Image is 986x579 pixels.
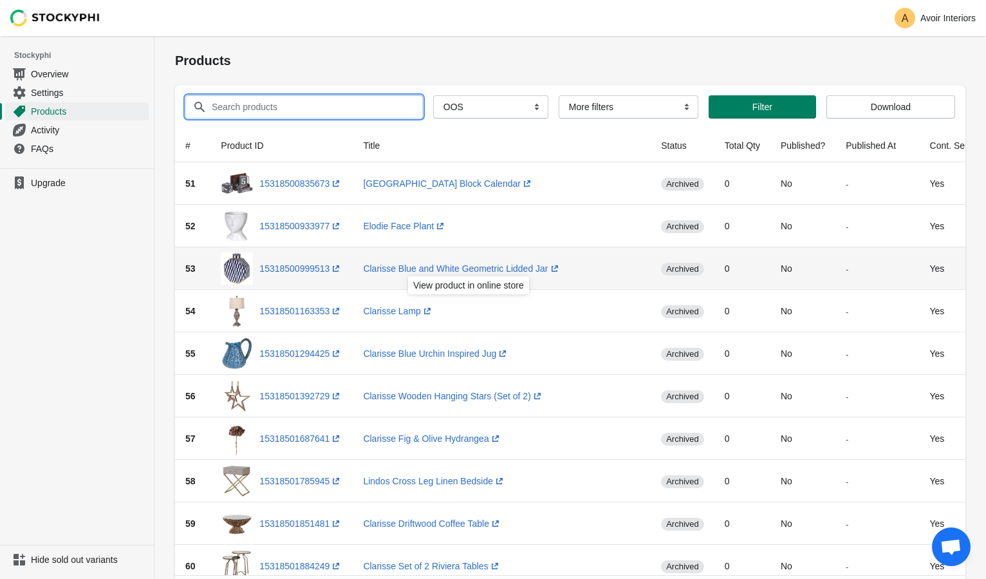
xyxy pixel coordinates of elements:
[221,167,253,200] img: Wooden-Square-Block-Calendar-Ornaments-Avoir-Interiors.jpg
[353,129,651,162] th: Title
[846,350,848,358] small: -
[221,508,253,540] img: Round-Driftwood-Coffee-Table-Coffee-Tables-Avoir-Interiors.jpg
[889,5,981,31] button: Avatar with initials AAvoir Interiors
[661,305,704,318] span: archived
[895,8,915,28] span: Avatar with initials A
[714,375,770,417] td: 0
[185,518,196,529] span: 59
[221,380,253,412] img: Set-of-Two-Wooden-Hanging-Stars-Stars-Avoir-Interiors.jpg
[770,460,835,502] td: No
[709,95,816,119] button: Filter
[363,306,433,316] a: Clarisse Lamp(opens a new window)
[363,221,447,231] a: Elodie Face Plant(opens a new window)
[31,142,146,155] span: FAQs
[661,518,704,531] span: archived
[221,295,253,327] img: Daniella-Lamp-Lamps-Avoir-Interiors.jpg
[259,518,342,529] a: 15318501851481(opens a new window)
[661,475,704,488] span: archived
[5,551,149,569] a: Hide sold out variants
[259,433,342,444] a: 15318501687641(opens a new window)
[846,520,848,528] small: -
[932,527,971,566] div: Open chat
[714,162,770,205] td: 0
[846,307,848,316] small: -
[31,176,146,189] span: Upgrade
[363,561,501,571] a: Clarisse Set of 2 Riviera Tables(opens a new window)
[10,10,100,26] img: Stockyphi
[185,391,196,401] span: 56
[661,178,704,191] span: archived
[259,348,342,359] a: 15318501294425(opens a new window)
[661,390,704,403] span: archived
[259,476,342,486] a: 15318501785945(opens a new window)
[770,502,835,545] td: No
[770,247,835,290] td: No
[846,477,848,486] small: -
[5,139,149,158] a: FAQs
[259,561,342,571] a: 15318501884249(opens a new window)
[902,13,909,24] text: A
[661,433,704,446] span: archived
[846,562,848,571] small: -
[175,129,210,162] th: #
[714,460,770,502] td: 0
[185,561,196,571] span: 60
[714,502,770,545] td: 0
[752,102,772,112] span: Filter
[714,332,770,375] td: 0
[770,290,835,332] td: No
[770,417,835,460] td: No
[846,435,848,443] small: -
[221,422,253,455] img: Fig-Olive-Hydrangea-Faux-Flowers-Avoir-Interiors.jpg
[259,221,342,231] a: 15318500933977(opens a new window)
[259,391,342,401] a: 15318501392729(opens a new window)
[770,205,835,247] td: No
[714,290,770,332] td: 0
[259,306,342,316] a: 15318501163353(opens a new window)
[661,560,704,573] span: archived
[14,49,154,62] span: Stockyphi
[846,222,848,231] small: -
[185,263,196,274] span: 53
[5,120,149,139] a: Activity
[31,124,146,137] span: Activity
[31,86,146,99] span: Settings
[175,52,965,70] h1: Products
[770,332,835,375] td: No
[835,129,919,162] th: Published At
[31,553,146,566] span: Hide sold out variants
[363,178,534,189] a: [GEOGRAPHIC_DATA] Block Calendar(opens a new window)
[714,417,770,460] td: 0
[846,265,848,273] small: -
[185,433,196,444] span: 57
[259,263,342,274] a: 15318500999513(opens a new window)
[846,392,848,401] small: -
[920,13,976,23] p: Avoir Interiors
[661,263,704,276] span: archived
[714,247,770,290] td: 0
[221,465,253,497] img: Lindos-Cross-Leg-Linen-Bedside-Bedside-Tables-Avoir-Interiors.jpg
[5,174,149,192] a: Upgrade
[363,391,543,401] a: Clarisse Wooden Hanging Stars (Set of 2)(opens a new window)
[221,337,253,370] img: Blue-Urchin-Inspired-Jug-Jugs-Avoir-Interiors.jpg
[31,68,146,81] span: Overview
[363,518,502,529] a: Clarisse Driftwood Coffee Table(opens a new window)
[363,433,501,444] a: Clarisse Fig & Olive Hydrangea(opens a new window)
[211,95,400,119] input: Search products
[826,95,955,119] button: Download
[185,178,196,189] span: 51
[363,263,561,274] a: Clarisse Blue and White Geometric Lidded Jar(opens a new window)
[259,178,342,189] a: 15318500835673(opens a new window)
[770,375,835,417] td: No
[5,83,149,102] a: Settings
[5,64,149,83] a: Overview
[770,162,835,205] td: No
[846,180,848,188] small: -
[185,306,196,316] span: 54
[210,129,353,162] th: Product ID
[5,102,149,120] a: Products
[363,476,506,486] a: Lindos Cross Leg Linen Bedside(opens a new window)
[651,129,714,162] th: Status
[871,102,911,112] span: Download
[185,348,196,359] span: 55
